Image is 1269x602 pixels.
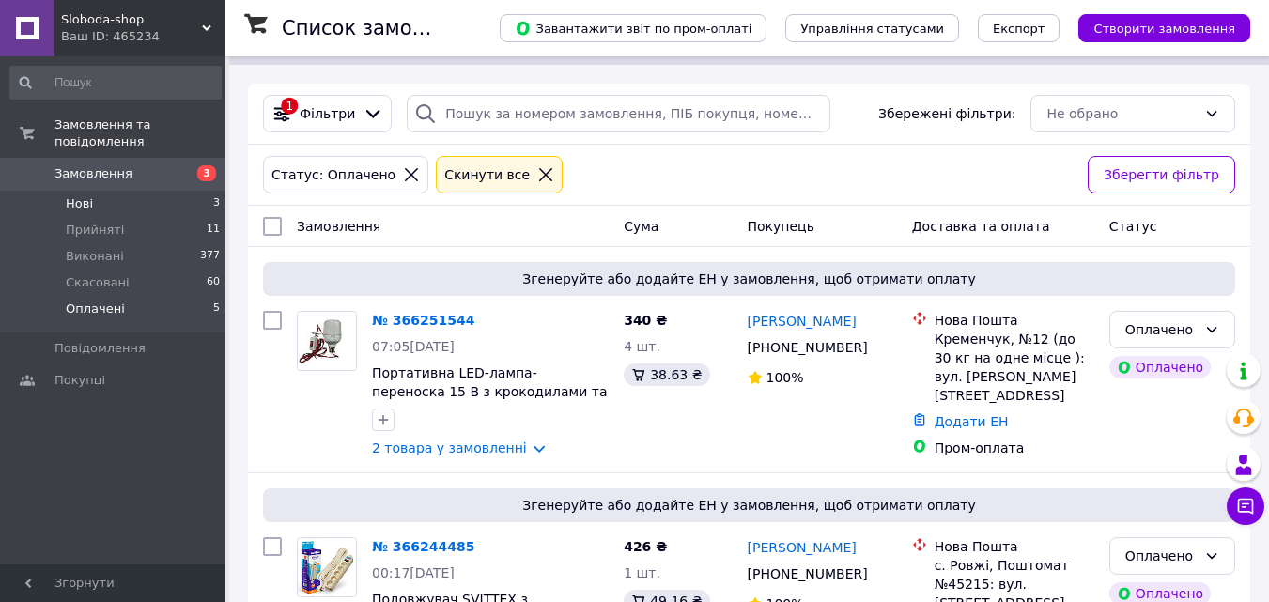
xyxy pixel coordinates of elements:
[213,195,220,212] span: 3
[1093,22,1235,36] span: Створити замовлення
[935,537,1094,556] div: Нова Пошта
[878,104,1015,123] span: Збережені фільтри:
[748,219,814,234] span: Покупець
[748,312,857,331] a: [PERSON_NAME]
[271,270,1228,288] span: Згенеруйте або додайте ЕН у замовлення, щоб отримати оплату
[935,414,1009,429] a: Додати ЕН
[744,561,872,587] div: [PHONE_NUMBER]
[1046,103,1197,124] div: Не обрано
[213,301,220,317] span: 5
[993,22,1045,36] span: Експорт
[1109,219,1157,234] span: Статус
[297,219,380,234] span: Замовлення
[197,165,216,181] span: 3
[66,301,125,317] span: Оплачені
[297,311,357,371] a: Фото товару
[271,496,1228,515] span: Згенеруйте або додайте ЕН у замовлення, щоб отримати оплату
[54,165,132,182] span: Замовлення
[1078,14,1250,42] button: Створити замовлення
[624,539,667,554] span: 426 ₴
[500,14,766,42] button: Завантажити звіт по пром-оплаті
[268,164,399,185] div: Статус: Оплачено
[624,339,660,354] span: 4 шт.
[624,363,709,386] div: 38.63 ₴
[935,311,1094,330] div: Нова Пошта
[785,14,959,42] button: Управління статусами
[372,565,455,580] span: 00:17[DATE]
[766,370,804,385] span: 100%
[912,219,1050,234] span: Доставка та оплата
[1125,546,1197,566] div: Оплачено
[372,313,474,328] a: № 366251544
[441,164,534,185] div: Cкинути все
[54,372,105,389] span: Покупці
[748,538,857,557] a: [PERSON_NAME]
[515,20,751,37] span: Завантажити звіт по пром-оплаті
[372,339,455,354] span: 07:05[DATE]
[1109,356,1211,378] div: Оплачено
[54,116,225,150] span: Замовлення та повідомлення
[66,222,124,239] span: Прийняті
[207,222,220,239] span: 11
[54,340,146,357] span: Повідомлення
[1104,164,1219,185] span: Зберегти фільтр
[200,248,220,265] span: 377
[66,274,130,291] span: Скасовані
[800,22,944,36] span: Управління статусами
[298,538,356,596] img: Фото товару
[624,313,667,328] span: 340 ₴
[407,95,830,132] input: Пошук за номером замовлення, ПІБ покупця, номером телефону, Email, номером накладної
[372,539,474,554] a: № 366244485
[61,28,225,45] div: Ваш ID: 465234
[935,330,1094,405] div: Кременчук, №12 (до 30 кг на одне місце ): вул. [PERSON_NAME][STREET_ADDRESS]
[1060,20,1250,35] a: Створити замовлення
[624,219,658,234] span: Cума
[61,11,202,28] span: Sloboda-shop
[744,334,872,361] div: [PHONE_NUMBER]
[935,439,1094,457] div: Пром-оплата
[1227,487,1264,525] button: Чат з покупцем
[978,14,1060,42] button: Експорт
[297,537,357,597] a: Фото товару
[207,274,220,291] span: 60
[1088,156,1235,193] button: Зберегти фільтр
[624,565,660,580] span: 1 шт.
[372,365,607,418] a: Портативна LED-лампа-переноска 15 В з крокодилами та вимикачем
[9,66,222,100] input: Пошук
[282,17,472,39] h1: Список замовлень
[66,195,93,212] span: Нові
[372,440,527,455] a: 2 товара у замовленні
[298,312,356,370] img: Фото товару
[66,248,124,265] span: Виконані
[1125,319,1197,340] div: Оплачено
[300,104,355,123] span: Фільтри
